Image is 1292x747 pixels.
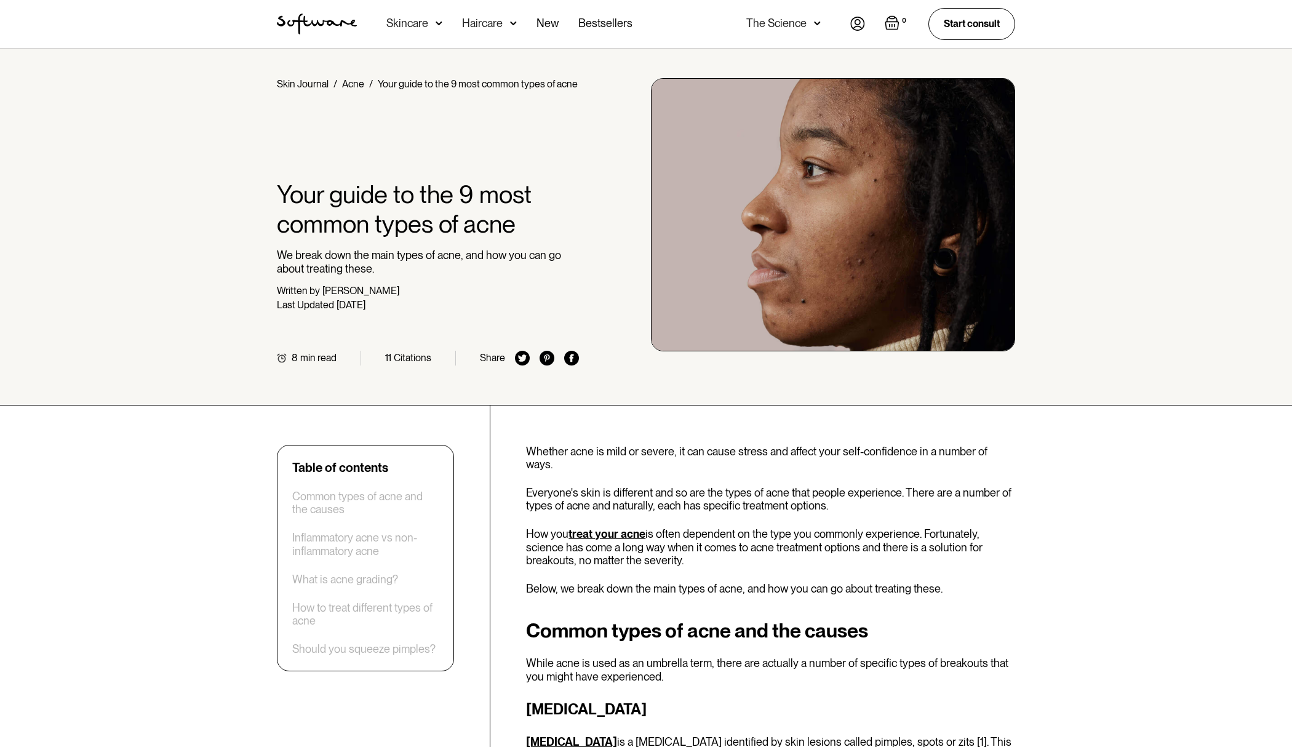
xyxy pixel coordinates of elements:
a: Inflammatory acne vs non-inflammatory acne [292,531,439,557]
div: / [333,78,337,90]
div: Share [480,352,505,364]
img: arrow down [814,17,821,30]
p: While acne is used as an umbrella term, there are actually a number of specific types of breakout... [526,657,1015,683]
a: Should you squeeze pimples? [292,642,436,656]
h1: Your guide to the 9 most common types of acne [277,180,579,239]
div: [PERSON_NAME] [322,285,399,297]
p: Whether acne is mild or severe, it can cause stress and affect your self-confidence in a number o... [526,445,1015,471]
div: Table of contents [292,460,388,475]
a: Start consult [928,8,1015,39]
div: Written by [277,285,320,297]
a: How to treat different types of acne [292,601,439,628]
a: treat your acne [568,527,645,540]
img: facebook icon [564,351,579,366]
a: Acne [342,78,364,90]
div: min read [300,352,337,364]
div: The Science [746,17,807,30]
p: How you is often dependent on the type you commonly experience. Fortunately, science has come a l... [526,527,1015,567]
a: What is acne grading? [292,573,398,586]
div: 0 [899,15,909,26]
div: 8 [292,352,298,364]
h2: Common types of acne and the causes [526,620,1015,642]
p: Everyone's skin is different and so are the types of acne that people experience. There are a num... [526,486,1015,513]
div: Citations [394,352,431,364]
div: Last Updated [277,299,334,311]
div: 11 [385,352,391,364]
img: twitter icon [515,351,530,366]
a: Common types of acne and the causes [292,490,439,516]
p: We break down the main types of acne, and how you can go about treating these. [277,249,579,275]
a: Skin Journal [277,78,329,90]
img: Software Logo [277,14,357,34]
div: Skincare [386,17,428,30]
img: pinterest icon [540,351,554,366]
a: home [277,14,357,34]
img: arrow down [436,17,442,30]
div: [DATE] [337,299,365,311]
div: Haircare [462,17,503,30]
h3: [MEDICAL_DATA] [526,698,1015,721]
a: Open empty cart [885,15,909,33]
img: arrow down [510,17,517,30]
p: Below, we break down the main types of acne, and how you can go about treating these. [526,582,1015,596]
div: / [369,78,373,90]
div: Your guide to the 9 most common types of acne [378,78,578,90]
